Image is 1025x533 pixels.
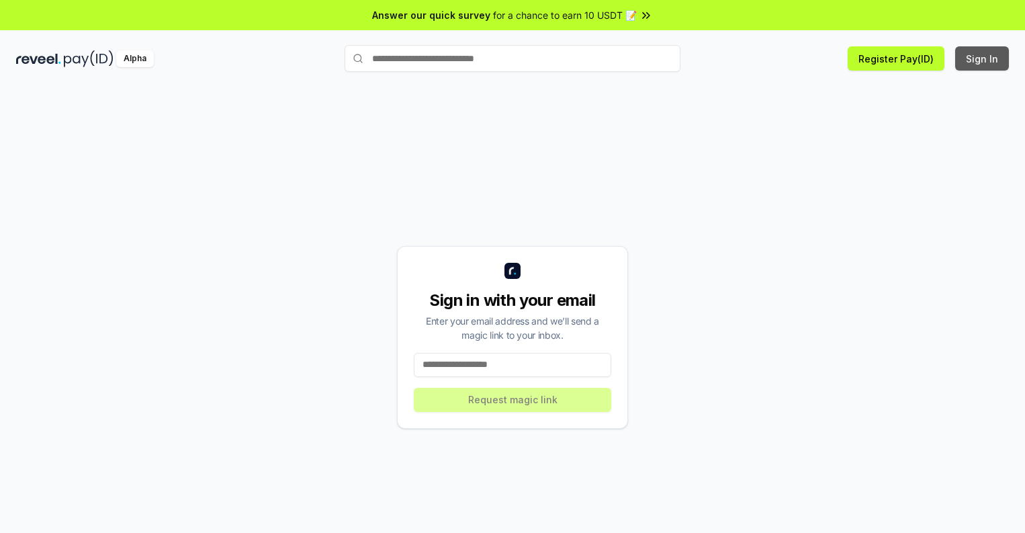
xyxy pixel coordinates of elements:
[504,263,521,279] img: logo_small
[493,8,637,22] span: for a chance to earn 10 USDT 📝
[64,50,114,67] img: pay_id
[955,46,1009,71] button: Sign In
[848,46,944,71] button: Register Pay(ID)
[16,50,61,67] img: reveel_dark
[414,314,611,342] div: Enter your email address and we’ll send a magic link to your inbox.
[414,290,611,311] div: Sign in with your email
[372,8,490,22] span: Answer our quick survey
[116,50,154,67] div: Alpha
